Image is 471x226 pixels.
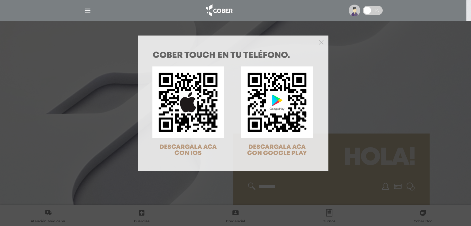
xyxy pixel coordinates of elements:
span: DESCARGALA ACA CON IOS [159,144,217,156]
img: qr-code [241,66,313,138]
h1: COBER TOUCH en tu teléfono. [153,51,314,60]
span: DESCARGALA ACA CON GOOGLE PLAY [247,144,307,156]
button: Close [319,39,324,45]
img: qr-code [152,66,224,138]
